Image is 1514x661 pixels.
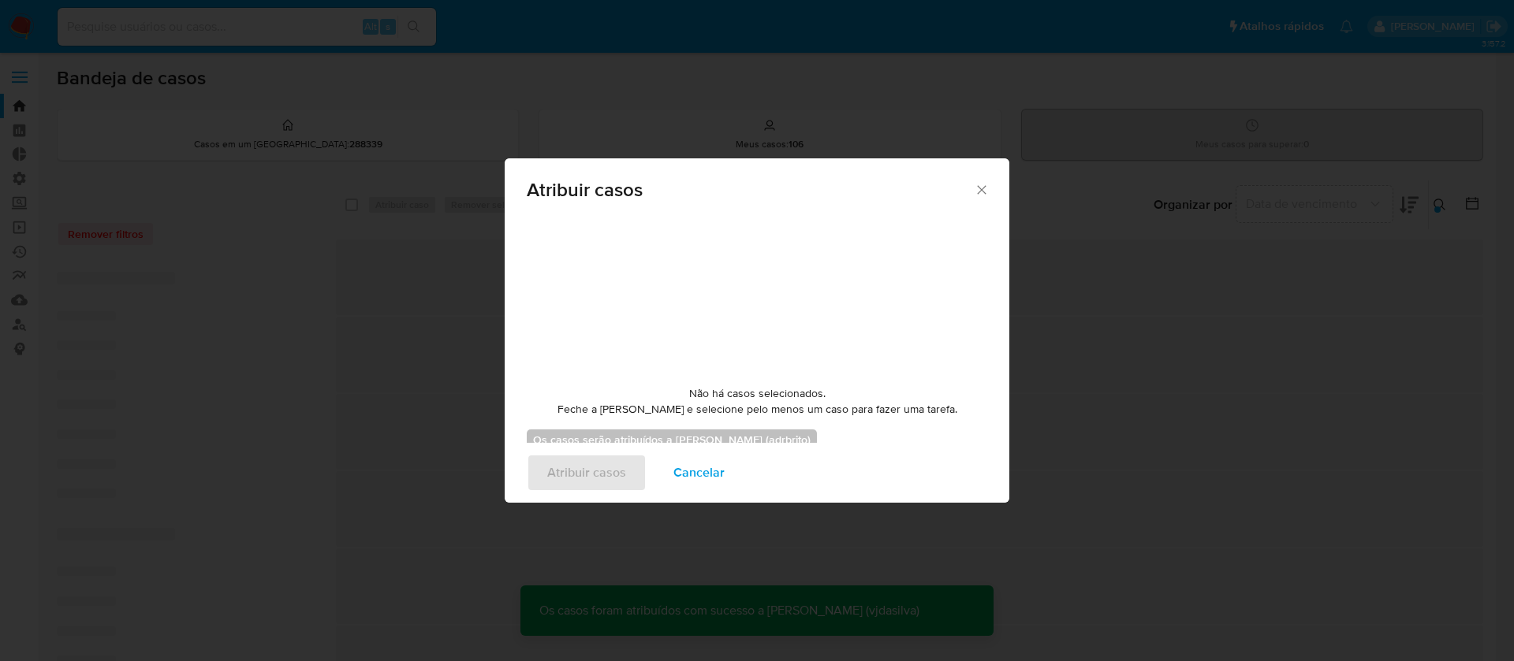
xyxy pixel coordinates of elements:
[673,455,725,490] span: Cancelar
[527,180,974,199] span: Atribuir casos
[533,432,811,447] b: Os casos serão atribuídos a [PERSON_NAME] (adrbrito)
[557,402,957,418] span: Feche a [PERSON_NAME] e selecione pelo menos um caso para fazer uma tarefa.
[639,216,875,373] img: yH5BAEAAAAALAAAAAABAAEAAAIBRAA7
[974,182,988,196] button: Fechar a janela
[689,386,826,402] span: Não há casos selecionados.
[653,454,745,492] button: Cancelar
[505,158,1009,503] div: assign-modal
